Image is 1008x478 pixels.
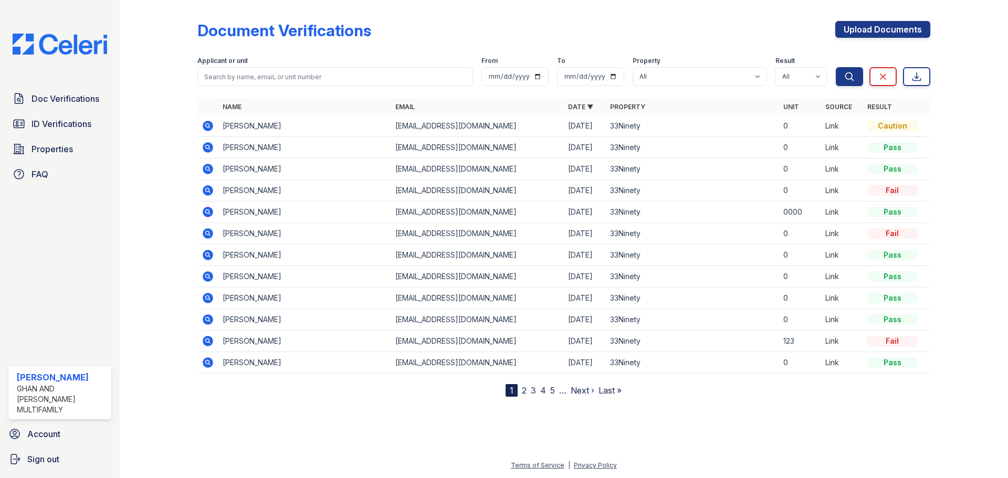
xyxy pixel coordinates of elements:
td: Link [821,266,863,288]
td: [DATE] [564,180,606,201]
div: Document Verifications [197,21,371,40]
td: 0 [779,223,821,245]
td: [EMAIL_ADDRESS][DOMAIN_NAME] [391,137,564,158]
td: [PERSON_NAME] [218,245,391,266]
td: [EMAIL_ADDRESS][DOMAIN_NAME] [391,158,564,180]
div: Pass [867,293,918,303]
span: FAQ [31,168,48,180]
div: Pass [867,164,918,174]
td: Link [821,223,863,245]
td: [DATE] [564,137,606,158]
td: 0 [779,266,821,288]
a: Last » [598,385,622,396]
label: Property [633,57,660,65]
td: 33Ninety [606,266,779,288]
td: [DATE] [564,158,606,180]
span: Account [27,428,60,440]
div: 1 [506,384,518,397]
a: Sign out [4,449,115,470]
td: 0 [779,245,821,266]
td: 0 [779,352,821,374]
td: 0 [779,288,821,309]
div: Fail [867,336,918,346]
td: [PERSON_NAME] [218,115,391,137]
td: [DATE] [564,288,606,309]
td: [DATE] [564,223,606,245]
a: Next › [571,385,594,396]
td: [EMAIL_ADDRESS][DOMAIN_NAME] [391,180,564,201]
td: [PERSON_NAME] [218,331,391,352]
div: Pass [867,357,918,368]
a: Unit [783,103,799,111]
td: Link [821,309,863,331]
td: 33Ninety [606,352,779,374]
td: [PERSON_NAME] [218,309,391,331]
a: 5 [550,385,555,396]
span: Sign out [27,453,59,465]
a: 2 [522,385,527,396]
a: Upload Documents [835,21,930,38]
td: 33Ninety [606,201,779,223]
td: Link [821,180,863,201]
a: Result [867,103,892,111]
a: Date ▼ [568,103,593,111]
td: Link [821,288,863,309]
a: 3 [531,385,536,396]
td: 0 [779,180,821,201]
td: Link [821,115,863,137]
td: [DATE] [564,331,606,352]
div: Pass [867,207,918,217]
td: [PERSON_NAME] [218,180,391,201]
div: Pass [867,142,918,153]
input: Search by name, email, or unit number [197,67,473,86]
td: 0000 [779,201,821,223]
td: Link [821,245,863,266]
td: [PERSON_NAME] [218,223,391,245]
td: 33Ninety [606,223,779,245]
td: 0 [779,158,821,180]
a: Properties [8,139,111,160]
a: Property [610,103,645,111]
td: [PERSON_NAME] [218,137,391,158]
td: [DATE] [564,309,606,331]
td: 33Ninety [606,158,779,180]
td: [EMAIL_ADDRESS][DOMAIN_NAME] [391,309,564,331]
label: Applicant or unit [197,57,248,65]
td: [EMAIL_ADDRESS][DOMAIN_NAME] [391,352,564,374]
td: 0 [779,115,821,137]
div: Pass [867,250,918,260]
td: Link [821,352,863,374]
td: [DATE] [564,201,606,223]
div: Fail [867,185,918,196]
td: 33Ninety [606,180,779,201]
td: [PERSON_NAME] [218,201,391,223]
a: ID Verifications [8,113,111,134]
span: Doc Verifications [31,92,99,105]
td: [EMAIL_ADDRESS][DOMAIN_NAME] [391,245,564,266]
a: Privacy Policy [574,461,617,469]
td: Link [821,201,863,223]
td: 33Ninety [606,288,779,309]
a: Doc Verifications [8,88,111,109]
td: [PERSON_NAME] [218,158,391,180]
td: [EMAIL_ADDRESS][DOMAIN_NAME] [391,288,564,309]
div: Caution [867,121,918,131]
td: [PERSON_NAME] [218,288,391,309]
td: [EMAIL_ADDRESS][DOMAIN_NAME] [391,201,564,223]
td: [DATE] [564,115,606,137]
td: [DATE] [564,352,606,374]
td: 0 [779,137,821,158]
td: [EMAIL_ADDRESS][DOMAIN_NAME] [391,223,564,245]
span: … [559,384,566,397]
div: Fail [867,228,918,239]
a: 4 [540,385,546,396]
td: [DATE] [564,245,606,266]
div: [PERSON_NAME] [17,371,107,384]
a: FAQ [8,164,111,185]
td: 33Ninety [606,331,779,352]
td: Link [821,158,863,180]
a: Email [395,103,415,111]
td: [PERSON_NAME] [218,352,391,374]
td: Link [821,137,863,158]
